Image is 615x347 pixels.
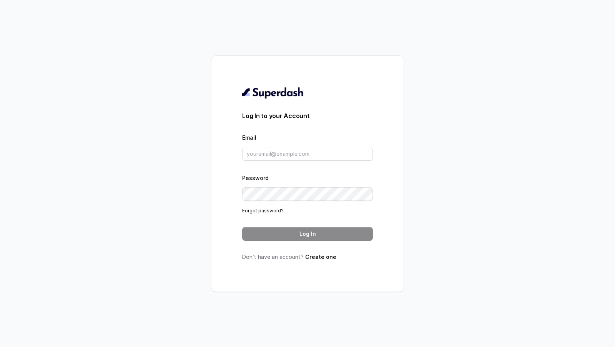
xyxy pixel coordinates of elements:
[242,227,373,241] button: Log In
[242,208,284,214] a: Forgot password?
[242,253,373,261] p: Don’t have an account?
[242,147,373,161] input: youremail@example.com
[242,175,269,181] label: Password
[242,111,373,120] h3: Log In to your Account
[305,254,336,260] a: Create one
[242,87,304,99] img: light.svg
[242,134,256,141] label: Email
